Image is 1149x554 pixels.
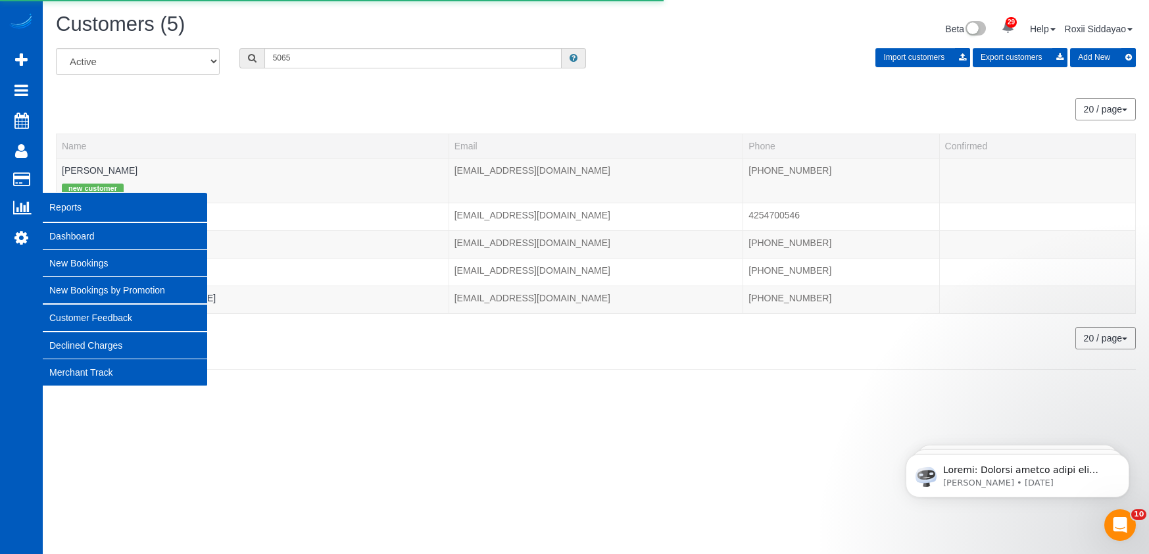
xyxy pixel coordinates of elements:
[57,230,449,258] td: Name
[449,134,743,158] th: Email
[1076,327,1136,349] nav: Pagination navigation
[57,286,449,313] td: Name
[886,426,1149,518] iframe: Intercom notifications message
[62,165,137,176] a: [PERSON_NAME]
[62,305,443,308] div: Tags
[449,258,743,286] td: Email
[1131,509,1146,520] span: 10
[57,134,449,158] th: Name
[1075,98,1136,120] button: 20 / page
[43,359,207,386] a: Merchant Track
[449,230,743,258] td: Email
[743,203,939,230] td: Phone
[1076,98,1136,120] nav: Pagination navigation
[743,258,939,286] td: Phone
[86,378,160,388] strong: Ukraine Cleaners
[43,277,207,303] a: New Bookings by Promotion
[264,48,562,68] input: Search customers ...
[62,177,443,197] div: Tags
[743,158,939,203] td: Phone
[939,158,1135,203] td: Confirmed
[995,13,1021,42] a: 29
[1030,24,1056,34] a: Help
[43,250,207,276] a: New Bookings
[57,203,449,230] td: Name
[1075,327,1136,349] button: 20 / page
[743,134,939,158] th: Phone
[939,286,1135,313] td: Confirmed
[1104,509,1136,541] iframe: Intercom live chat
[875,48,970,67] button: Import customers
[56,376,1136,390] div: © 2025
[8,13,34,32] img: Automaid Logo
[449,286,743,313] td: Email
[62,222,443,225] div: Tags
[57,258,449,286] td: Name
[1065,24,1133,34] a: Roxii Siddayao
[62,249,443,253] div: Tags
[973,48,1067,67] button: Export customers
[62,184,124,194] span: new customer
[62,277,443,280] div: Tags
[43,223,207,249] a: Dashboard
[945,24,986,34] a: Beta
[939,203,1135,230] td: Confirmed
[43,332,207,359] a: Declined Charges
[56,13,185,36] span: Customers (5)
[57,158,449,203] td: Name
[449,203,743,230] td: Email
[964,21,986,38] img: New interface
[743,230,939,258] td: Phone
[43,305,207,331] a: Customer Feedback
[1006,17,1017,28] span: 29
[1070,48,1136,67] button: Add New
[939,134,1135,158] th: Confirmed
[939,230,1135,258] td: Confirmed
[743,286,939,313] td: Phone
[449,158,743,203] td: Email
[43,192,207,222] span: Reports
[939,258,1135,286] td: Confirmed
[43,222,207,386] ul: Reports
